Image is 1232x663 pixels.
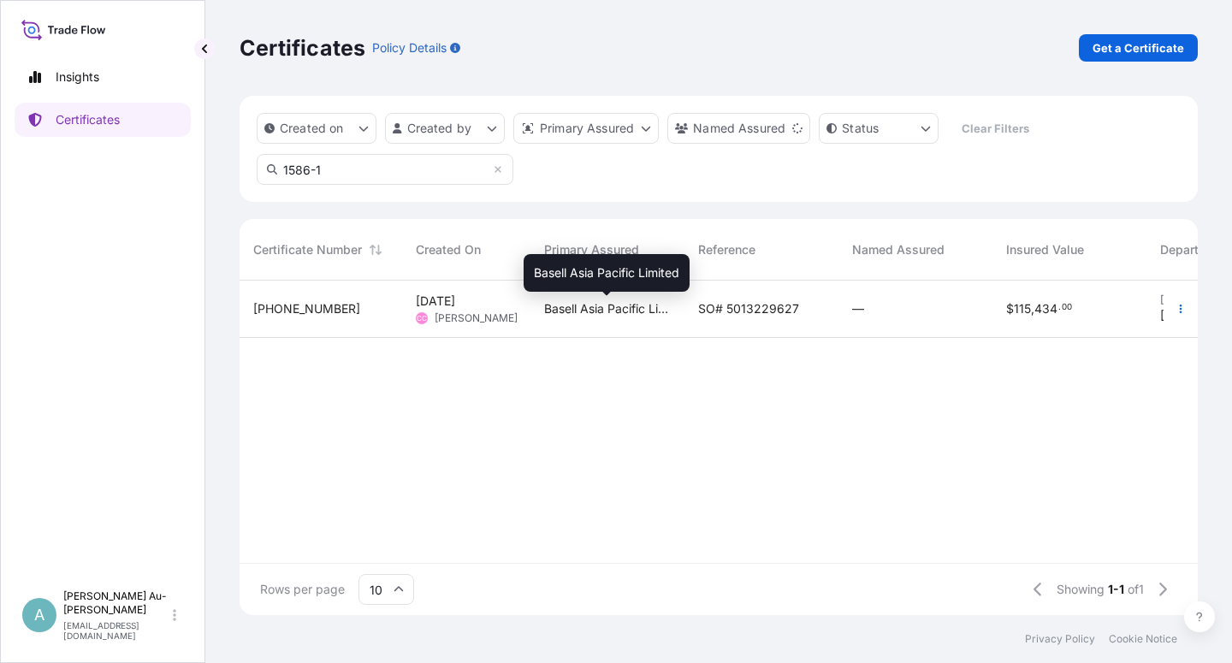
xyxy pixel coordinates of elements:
[417,310,427,327] span: CC
[1025,632,1095,646] a: Privacy Policy
[1034,303,1057,315] span: 434
[240,34,365,62] p: Certificates
[842,120,879,137] p: Status
[63,620,169,641] p: [EMAIL_ADDRESS][DOMAIN_NAME]
[257,154,513,185] input: Search Certificate or Reference...
[385,113,505,144] button: createdBy Filter options
[435,311,518,325] span: [PERSON_NAME]
[819,113,939,144] button: certificateStatus Filter options
[1006,303,1014,315] span: $
[693,120,785,137] p: Named Assured
[1128,581,1144,598] span: of 1
[540,120,634,137] p: Primary Assured
[1079,34,1198,62] a: Get a Certificate
[1160,307,1199,324] span: [DATE]
[544,300,671,317] span: Basell Asia Pacific Limited
[253,300,360,317] span: [PHONE_NUMBER]
[544,241,639,258] span: Primary Assured
[416,293,455,310] span: [DATE]
[280,120,344,137] p: Created on
[407,120,472,137] p: Created by
[260,581,345,598] span: Rows per page
[1057,581,1105,598] span: Showing
[34,607,44,624] span: A
[1058,305,1061,311] span: .
[365,240,386,260] button: Sort
[1062,305,1072,311] span: 00
[947,115,1043,142] button: Clear Filters
[1006,241,1084,258] span: Insured Value
[1109,632,1177,646] a: Cookie Notice
[63,589,169,617] p: [PERSON_NAME] Au-[PERSON_NAME]
[1108,581,1124,598] span: 1-1
[416,241,481,258] span: Created On
[852,241,945,258] span: Named Assured
[698,241,755,258] span: Reference
[962,120,1029,137] p: Clear Filters
[852,300,864,317] span: —
[56,111,120,128] p: Certificates
[15,103,191,137] a: Certificates
[1093,39,1184,56] p: Get a Certificate
[534,264,679,281] span: Basell Asia Pacific Limited
[698,300,799,317] span: SO# 5013229627
[15,60,191,94] a: Insights
[1014,303,1031,315] span: 115
[257,113,376,144] button: createdOn Filter options
[372,39,447,56] p: Policy Details
[56,68,99,86] p: Insights
[667,113,810,144] button: cargoOwner Filter options
[1031,303,1034,315] span: ,
[253,241,362,258] span: Certificate Number
[1160,241,1217,258] span: Departure
[513,113,659,144] button: distributor Filter options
